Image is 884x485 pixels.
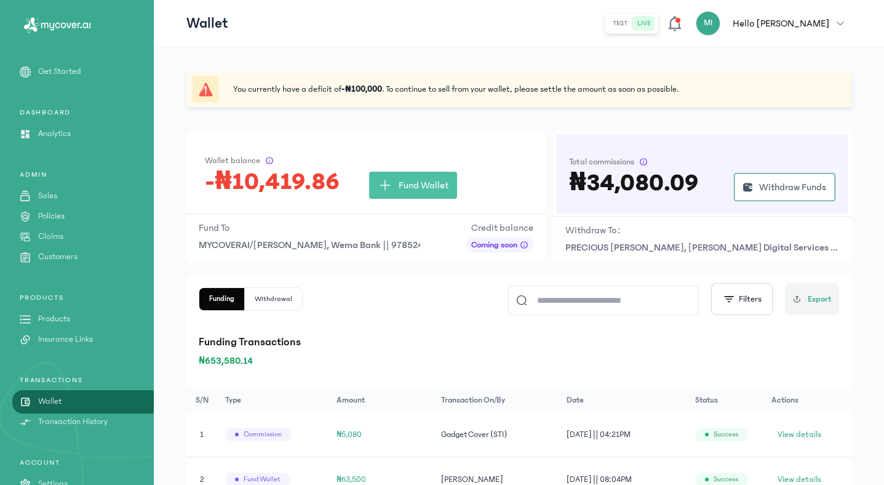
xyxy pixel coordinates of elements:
button: test [608,16,632,31]
span: ₦63,500 [336,475,367,484]
p: Fund To [199,220,420,235]
p: Funding Transactions [199,334,839,351]
span: You currently have a deficit of . To continue to sell from your wallet, please settle the amount ... [233,83,679,95]
p: Get Started [38,65,81,78]
p: PRECIOUS [PERSON_NAME], [PERSON_NAME] Digital Services Limited (OPay) || 8118728119 [565,240,839,255]
th: Status [688,388,765,412]
span: success [714,475,738,484]
th: Actions [764,388,851,412]
button: MYCOVERAI/[PERSON_NAME], Wema Bank || 9785247806 [199,238,420,252]
span: Coming soon [471,239,517,251]
p: Analytics [38,127,71,140]
span: ₦5,080 [336,430,362,439]
td: Gadget Cover (STI) [434,412,559,457]
span: 2 [200,475,204,484]
p: ₦653,580.14 [199,353,839,368]
p: Withdraw To: [565,223,620,238]
p: Sales [38,190,57,202]
p: Credit balance [466,220,533,235]
th: Amount [329,388,434,412]
p: Transaction History [38,415,108,428]
th: Date [559,388,688,412]
p: Customers [38,251,78,263]
h3: -₦10,419.86 [205,172,340,191]
span: Wallet balance [205,154,260,167]
td: [DATE] || 04:21PM [559,412,688,457]
button: Fund Wallet [369,172,457,199]
span: Fund Wallet [399,178,448,193]
span: Commission [244,430,282,439]
button: live [632,16,656,31]
p: Wallet [186,14,228,33]
div: MI [696,11,720,36]
button: Withdraw Funds [734,173,835,201]
th: Transaction on/by [434,388,559,412]
th: Type [218,388,329,412]
b: -₦100,000 [341,84,382,94]
span: Fund wallet [244,475,280,484]
span: 1 [200,430,204,439]
p: Insurance Links [38,333,93,346]
span: Export [808,293,832,306]
p: Claims [38,230,63,243]
button: Withdrawal [245,288,302,310]
h3: ₦34,080.09 [569,173,699,193]
p: Products [38,313,70,326]
button: Filters [711,283,773,315]
p: Hello [PERSON_NAME] [733,16,829,31]
p: Wallet [38,395,62,408]
span: Total commissions [569,156,634,168]
button: View details [771,425,827,444]
span: success [714,430,738,439]
th: S/N [186,388,218,412]
span: View details [778,428,821,441]
button: Export [785,283,839,315]
span: Withdraw Funds [759,180,826,194]
p: Policies [38,210,65,223]
button: Funding [199,288,245,310]
button: MIHello [PERSON_NAME] [696,11,851,36]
